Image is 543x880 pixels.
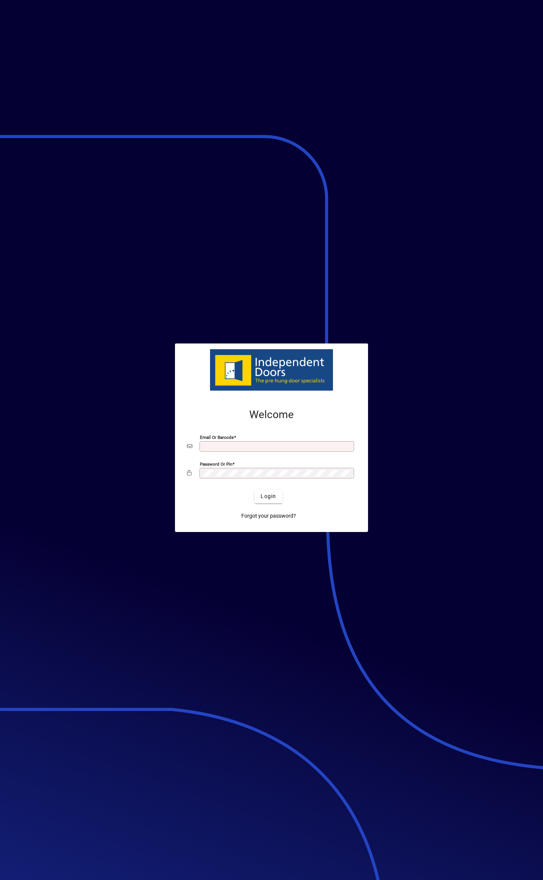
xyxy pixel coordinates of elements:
[255,490,282,503] button: Login
[241,512,296,520] span: Forgot your password?
[187,408,356,421] h2: Welcome
[200,434,234,440] mat-label: Email or Barcode
[200,461,232,466] mat-label: Password or Pin
[238,509,299,523] a: Forgot your password?
[261,492,276,500] span: Login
